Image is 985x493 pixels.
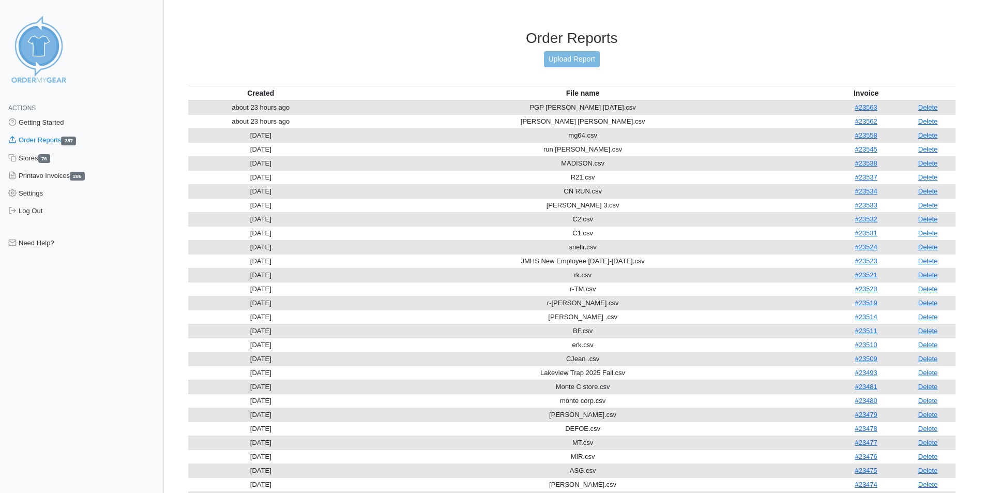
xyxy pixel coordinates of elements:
td: [DATE] [188,212,334,226]
td: CN RUN.csv [334,184,832,198]
a: Delete [918,103,938,111]
a: #23478 [855,425,877,432]
a: #23532 [855,215,877,223]
td: Monte C store.csv [334,380,832,394]
td: [DATE] [188,422,334,436]
a: Delete [918,257,938,265]
td: [PERSON_NAME] .csv [334,310,832,324]
a: #23479 [855,411,877,419]
a: #23493 [855,369,877,377]
td: [DATE] [188,128,334,142]
a: Delete [918,481,938,488]
td: [DATE] [188,408,334,422]
a: #23480 [855,397,877,405]
td: R21.csv [334,170,832,184]
td: [DATE] [188,226,334,240]
td: [DATE] [188,156,334,170]
a: #23545 [855,145,877,153]
td: about 23 hours ago [188,100,334,115]
h3: Order Reports [188,29,956,47]
a: #23558 [855,131,877,139]
a: Upload Report [544,51,600,67]
a: #23563 [855,103,877,111]
a: Delete [918,397,938,405]
a: #23511 [855,327,877,335]
a: Delete [918,159,938,167]
td: [DATE] [188,380,334,394]
td: r-TM.csv [334,282,832,296]
th: Invoice [832,86,900,100]
td: [DATE] [188,324,334,338]
td: erk.csv [334,338,832,352]
a: Delete [918,299,938,307]
a: Delete [918,453,938,460]
td: [DATE] [188,477,334,491]
td: [DATE] [188,240,334,254]
td: PGP [PERSON_NAME] [DATE].csv [334,100,832,115]
td: MADISON.csv [334,156,832,170]
td: C1.csv [334,226,832,240]
a: Delete [918,271,938,279]
span: 286 [70,172,85,181]
th: File name [334,86,832,100]
a: Delete [918,341,938,349]
span: Actions [8,104,36,112]
td: C2.csv [334,212,832,226]
td: [PERSON_NAME].csv [334,408,832,422]
a: #23520 [855,285,877,293]
a: Delete [918,439,938,446]
td: [DATE] [188,366,334,380]
td: [DATE] [188,268,334,282]
a: Delete [918,467,938,474]
a: #23474 [855,481,877,488]
td: [DATE] [188,254,334,268]
td: [DATE] [188,142,334,156]
a: Delete [918,145,938,153]
a: Delete [918,131,938,139]
td: run [PERSON_NAME].csv [334,142,832,156]
a: Delete [918,201,938,209]
td: [PERSON_NAME] 3.csv [334,198,832,212]
td: [DATE] [188,282,334,296]
a: #23519 [855,299,877,307]
td: BF.csv [334,324,832,338]
a: #23533 [855,201,877,209]
td: about 23 hours ago [188,114,334,128]
a: #23524 [855,243,877,251]
a: #23537 [855,173,877,181]
a: Delete [918,243,938,251]
a: Delete [918,173,938,181]
td: MT.csv [334,436,832,450]
td: [DATE] [188,394,334,408]
td: CJean .csv [334,352,832,366]
a: Delete [918,215,938,223]
td: rk.csv [334,268,832,282]
td: snellr.csv [334,240,832,254]
a: #23475 [855,467,877,474]
a: #23481 [855,383,877,391]
td: [DATE] [188,198,334,212]
a: #23521 [855,271,877,279]
td: [DATE] [188,338,334,352]
a: #23562 [855,117,877,125]
span: 76 [38,154,51,163]
a: #23509 [855,355,877,363]
a: #23514 [855,313,877,321]
td: MIR.csv [334,450,832,464]
a: Delete [918,383,938,391]
td: monte corp.csv [334,394,832,408]
a: Delete [918,369,938,377]
a: Delete [918,313,938,321]
td: r-[PERSON_NAME].csv [334,296,832,310]
td: [DATE] [188,352,334,366]
td: [PERSON_NAME].csv [334,477,832,491]
a: Delete [918,327,938,335]
a: #23538 [855,159,877,167]
td: DEFOE.csv [334,422,832,436]
a: Delete [918,187,938,195]
td: [DATE] [188,436,334,450]
a: #23531 [855,229,877,237]
a: Delete [918,425,938,432]
a: #23510 [855,341,877,349]
span: 287 [61,137,76,145]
